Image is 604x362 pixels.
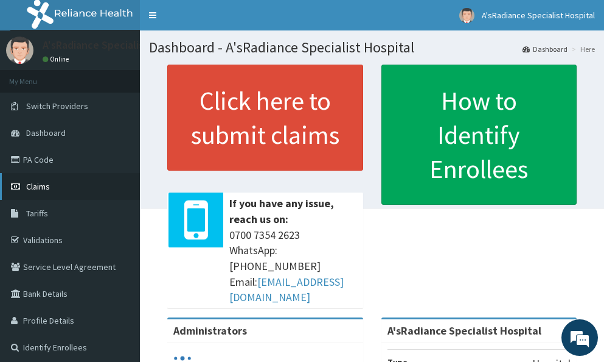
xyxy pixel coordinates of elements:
img: User Image [6,37,33,64]
span: 0700 7354 2623 WhatsApp: [PHONE_NUMBER] Email: [229,227,357,306]
div: Chat with us now [63,68,204,84]
a: [EMAIL_ADDRESS][DOMAIN_NAME] [229,275,344,305]
span: A'sRadiance Specialist Hospital [482,10,595,21]
a: Click here to submit claims [167,65,363,171]
textarea: Type your message and hit 'Enter' [6,236,232,279]
span: Switch Providers [26,101,88,112]
b: If you have any issue, reach us on: [229,196,334,226]
span: We're online! [71,105,168,229]
div: Minimize live chat window [200,6,229,35]
img: d_794563401_company_1708531726252_794563401 [23,61,49,91]
span: Tariffs [26,208,48,219]
a: Online [43,55,72,63]
a: How to Identify Enrollees [381,65,577,205]
b: Administrators [173,324,247,338]
h1: Dashboard - A'sRadiance Specialist Hospital [149,40,595,55]
p: A'sRadiance Specialist Hospital [43,40,191,51]
img: User Image [459,8,474,23]
strong: A'sRadiance Specialist Hospital [387,324,541,338]
span: Dashboard [26,127,66,138]
li: Here [569,44,595,54]
a: Dashboard [522,44,568,54]
span: Claims [26,181,50,192]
